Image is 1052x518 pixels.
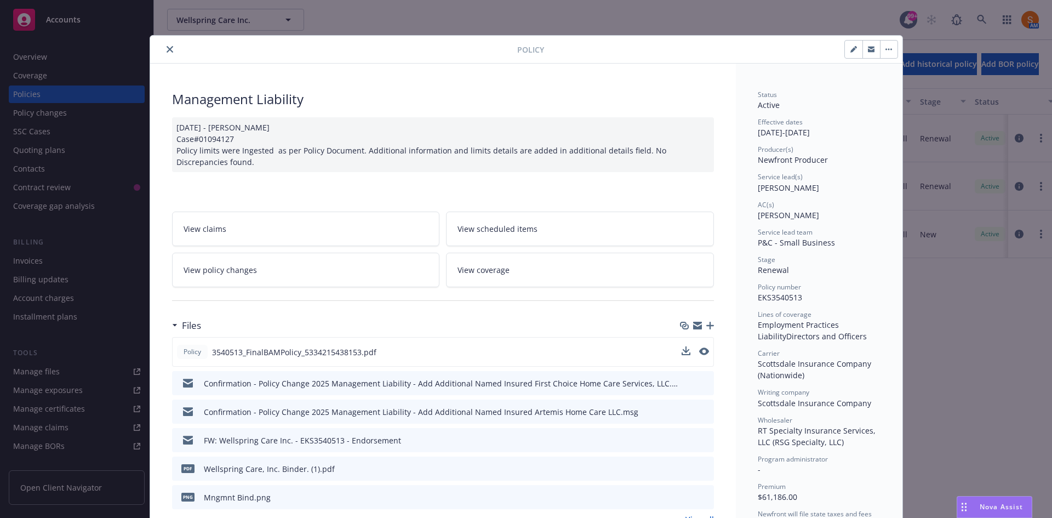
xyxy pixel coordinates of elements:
[204,435,401,446] div: FW: Wellspring Care Inc. - EKS3540513 - Endorsement
[682,378,691,389] button: download file
[204,463,335,475] div: Wellspring Care, Inc. Binder. (1).pdf
[758,155,828,165] span: Newfront Producer
[758,310,811,319] span: Lines of coverage
[758,320,841,341] span: Employment Practices Liability
[758,454,828,464] span: Program administrator
[700,406,710,418] button: preview file
[758,415,792,425] span: Wholesaler
[458,223,538,235] span: View scheduled items
[682,463,691,475] button: download file
[682,346,690,355] button: download file
[758,464,761,475] span: -
[758,210,819,220] span: [PERSON_NAME]
[758,117,881,138] div: [DATE] - [DATE]
[758,237,835,248] span: P&C - Small Business
[700,463,710,475] button: preview file
[172,117,714,172] div: [DATE] - [PERSON_NAME] Case#01094127 Policy limits were Ingested as per Policy Document. Addition...
[758,482,786,491] span: Premium
[758,358,873,380] span: Scottsdale Insurance Company (Nationwide)
[182,318,201,333] h3: Files
[682,406,691,418] button: download file
[786,331,867,341] span: Directors and Officers
[212,346,376,358] span: 3540513_FinalBAMPolicy_5334215438153.pdf
[758,145,793,154] span: Producer(s)
[700,378,710,389] button: preview file
[957,496,1032,518] button: Nova Assist
[682,346,690,358] button: download file
[204,492,271,503] div: Mngmnt Bind.png
[446,212,714,246] a: View scheduled items
[758,200,774,209] span: AC(s)
[758,492,797,502] span: $61,186.00
[172,90,714,109] div: Management Liability
[957,497,971,517] div: Drag to move
[172,253,440,287] a: View policy changes
[758,183,819,193] span: [PERSON_NAME]
[181,464,195,473] span: pdf
[204,406,638,418] div: Confirmation - Policy Change 2025 Management Liability - Add Additional Named Insured Artemis Hom...
[758,227,813,237] span: Service lead team
[517,44,544,55] span: Policy
[758,292,802,303] span: EKS3540513
[458,264,510,276] span: View coverage
[758,425,878,447] span: RT Specialty Insurance Services, LLC (RSG Specialty, LLC)
[758,398,871,408] span: Scottsdale Insurance Company
[758,282,801,292] span: Policy number
[700,435,710,446] button: preview file
[682,492,691,503] button: download file
[699,346,709,358] button: preview file
[758,265,789,275] span: Renewal
[181,493,195,501] span: png
[699,348,709,355] button: preview file
[172,318,201,333] div: Files
[184,264,257,276] span: View policy changes
[758,349,780,358] span: Carrier
[758,90,777,99] span: Status
[446,253,714,287] a: View coverage
[980,502,1023,511] span: Nova Assist
[758,172,803,181] span: Service lead(s)
[172,212,440,246] a: View claims
[758,100,780,110] span: Active
[758,117,803,127] span: Effective dates
[163,43,176,56] button: close
[700,492,710,503] button: preview file
[204,378,678,389] div: Confirmation - Policy Change 2025 Management Liability - Add Additional Named Insured First Choic...
[181,347,203,357] span: Policy
[758,255,775,264] span: Stage
[682,435,691,446] button: download file
[184,223,226,235] span: View claims
[758,388,809,397] span: Writing company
